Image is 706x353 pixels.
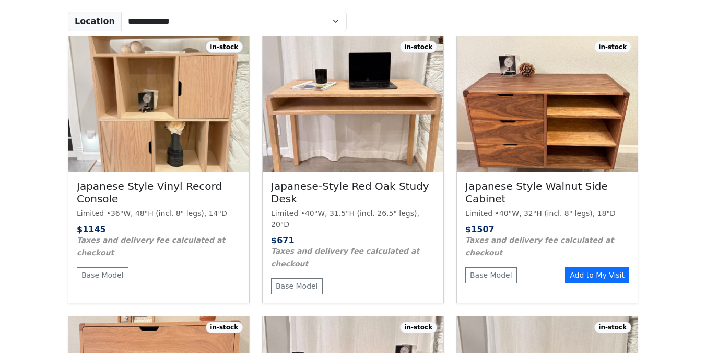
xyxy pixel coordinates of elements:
[263,36,443,172] img: Japanese-style Red Oak Study Desk
[271,247,419,268] small: Taxes and delivery fee calculated at checkout
[271,235,295,245] span: $ 671
[465,180,629,206] h3: Japanese Style Walnut Side Cabinet
[77,180,241,206] h3: Japanese Style Vinyl Record Console
[465,224,495,234] span: $ 1507
[271,278,323,294] a: Base Model
[206,322,243,333] span: in-stock
[457,36,638,172] img: Japanese Style Walnut Side Cabinet
[77,267,128,283] a: Base Model
[465,208,629,219] div: Limited • 40"W, 32"H (incl. 8" legs), 18"D
[75,15,115,28] b: Location
[565,267,629,283] button: Add to My Visit
[465,236,614,257] small: Taxes and delivery fee calculated at checkout
[77,208,241,219] div: Limited • 36"W, 48"H (incl. 8" legs), 14"D
[400,41,437,52] span: in-stock
[68,36,249,172] img: Japanese Style Vinyl Record Console
[271,208,435,230] div: Limited • 40"W, 31.5"H (incl. 26.5" legs), 20"D
[400,322,437,333] span: in-stock
[206,41,243,52] span: in-stock
[594,41,631,52] span: in-stock
[594,322,631,333] span: in-stock
[271,180,435,206] h3: Japanese-style Red Oak Study Desk
[465,267,517,283] a: Base Model
[77,236,225,257] small: Taxes and delivery fee calculated at checkout
[77,224,106,234] span: $ 1145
